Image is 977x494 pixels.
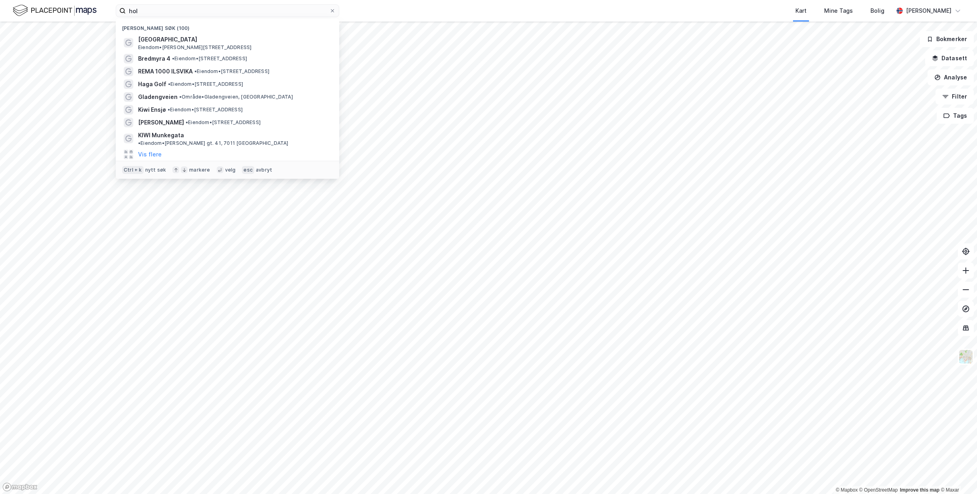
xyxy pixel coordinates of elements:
[937,108,974,124] button: Tags
[168,107,170,113] span: •
[870,6,884,16] div: Bolig
[900,487,939,493] a: Improve this map
[935,89,974,105] button: Filter
[138,67,193,76] span: REMA 1000 ILSVIKA
[225,167,236,173] div: velg
[925,50,974,66] button: Datasett
[138,54,170,63] span: Bredmyra 4
[179,94,293,100] span: Område • Gladengveien, [GEOGRAPHIC_DATA]
[958,349,973,364] img: Z
[138,79,166,89] span: Haga Golf
[138,140,289,146] span: Eiendom • [PERSON_NAME] gt. 41, 7011 [GEOGRAPHIC_DATA]
[138,105,166,115] span: Kiwi Ensjø
[168,107,243,113] span: Eiendom • [STREET_ADDRESS]
[256,167,272,173] div: avbryt
[189,167,210,173] div: markere
[937,456,977,494] iframe: Chat Widget
[138,35,330,44] span: [GEOGRAPHIC_DATA]
[859,487,898,493] a: OpenStreetMap
[186,119,188,125] span: •
[194,68,269,75] span: Eiendom • [STREET_ADDRESS]
[2,482,38,492] a: Mapbox homepage
[906,6,951,16] div: [PERSON_NAME]
[824,6,853,16] div: Mine Tags
[937,456,977,494] div: Kontrollprogram for chat
[194,68,197,74] span: •
[138,140,140,146] span: •
[168,81,170,87] span: •
[138,118,184,127] span: [PERSON_NAME]
[836,487,858,493] a: Mapbox
[795,6,807,16] div: Kart
[928,69,974,85] button: Analyse
[138,150,162,159] button: Vis flere
[172,55,174,61] span: •
[242,166,254,174] div: esc
[122,166,144,174] div: Ctrl + k
[126,5,329,17] input: Søk på adresse, matrikkel, gårdeiere, leietakere eller personer
[13,4,97,18] img: logo.f888ab2527a4732fd821a326f86c7f29.svg
[145,167,166,173] div: nytt søk
[920,31,974,47] button: Bokmerker
[138,92,178,102] span: Gladengveien
[179,94,182,100] span: •
[172,55,247,62] span: Eiendom • [STREET_ADDRESS]
[138,44,251,51] span: Eiendom • [PERSON_NAME][STREET_ADDRESS]
[186,119,261,126] span: Eiendom • [STREET_ADDRESS]
[168,81,243,87] span: Eiendom • [STREET_ADDRESS]
[116,19,339,33] div: [PERSON_NAME] søk (100)
[138,130,184,140] span: KIWI Munkegata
